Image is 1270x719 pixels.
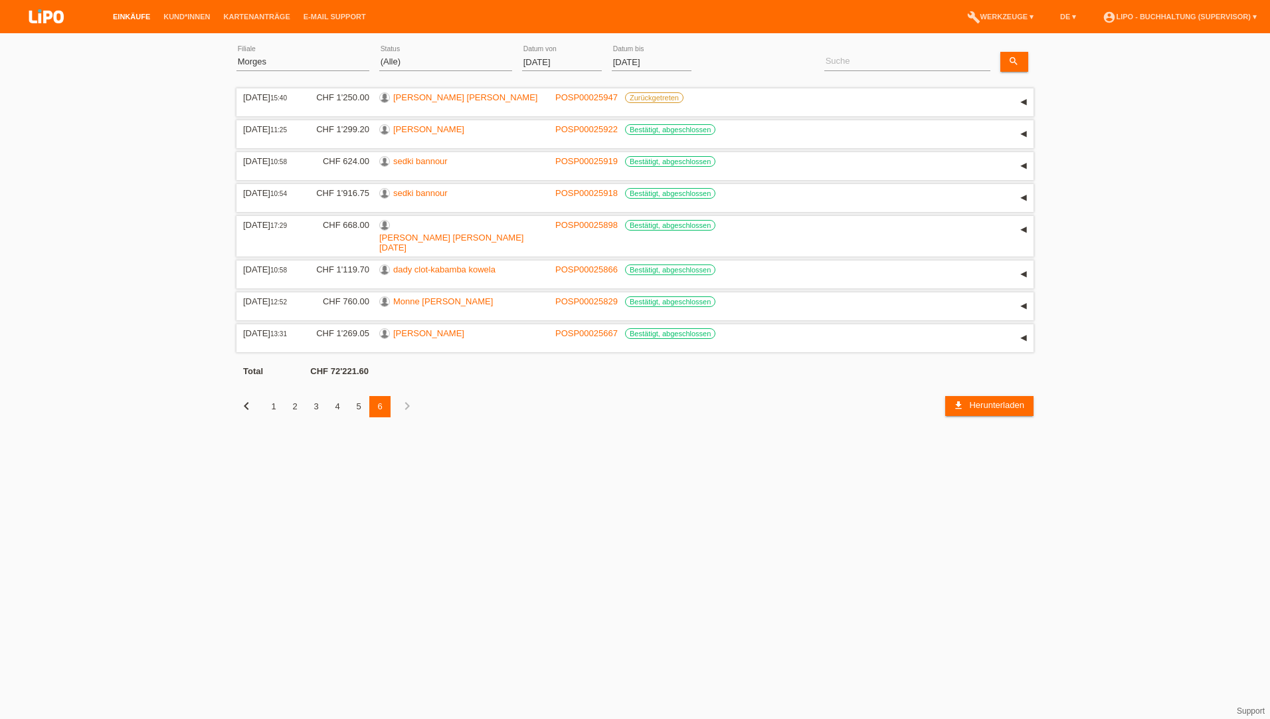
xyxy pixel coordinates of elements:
[243,264,296,274] div: [DATE]
[369,396,391,417] div: 6
[306,328,369,338] div: CHF 1'269.05
[243,188,296,198] div: [DATE]
[243,124,296,134] div: [DATE]
[960,13,1041,21] a: buildWerkzeuge ▾
[393,328,464,338] a: [PERSON_NAME]
[625,92,683,103] label: Zurückgetreten
[555,124,618,134] a: POSP00025922
[306,124,369,134] div: CHF 1'299.20
[945,396,1034,416] a: download Herunterladen
[1103,11,1116,24] i: account_circle
[379,233,523,253] a: [PERSON_NAME] [PERSON_NAME][DATE]
[625,156,715,167] label: Bestätigt, abgeschlossen
[243,156,296,166] div: [DATE]
[270,266,287,274] span: 10:58
[270,330,287,338] span: 13:31
[157,13,217,21] a: Kund*innen
[393,264,496,274] a: dady clot-kabamba kowela
[625,296,715,307] label: Bestätigt, abgeschlossen
[555,156,618,166] a: POSP00025919
[1237,706,1265,716] a: Support
[106,13,157,21] a: Einkäufe
[243,328,296,338] div: [DATE]
[306,188,369,198] div: CHF 1'916.75
[1014,296,1034,316] div: auf-/zuklappen
[625,220,715,231] label: Bestätigt, abgeschlossen
[306,156,369,166] div: CHF 624.00
[625,188,715,199] label: Bestätigt, abgeschlossen
[555,296,618,306] a: POSP00025829
[969,400,1024,410] span: Herunterladen
[306,220,369,230] div: CHF 668.00
[270,298,287,306] span: 12:52
[348,396,369,417] div: 5
[270,222,287,229] span: 17:29
[297,13,373,21] a: E-Mail Support
[555,328,618,338] a: POSP00025667
[306,396,327,417] div: 3
[625,124,715,135] label: Bestätigt, abgeschlossen
[555,188,618,198] a: POSP00025918
[1014,264,1034,284] div: auf-/zuklappen
[243,366,263,376] b: Total
[625,328,715,339] label: Bestätigt, abgeschlossen
[217,13,297,21] a: Kartenanträge
[243,92,296,102] div: [DATE]
[13,27,80,37] a: LIPO pay
[625,264,715,275] label: Bestätigt, abgeschlossen
[1014,124,1034,144] div: auf-/zuklappen
[393,92,537,102] a: [PERSON_NAME] [PERSON_NAME]
[243,220,296,230] div: [DATE]
[306,92,369,102] div: CHF 1'250.00
[284,396,306,417] div: 2
[306,264,369,274] div: CHF 1'119.70
[263,396,284,417] div: 1
[270,94,287,102] span: 15:40
[393,124,464,134] a: [PERSON_NAME]
[393,156,448,166] a: sedki bannour
[555,220,618,230] a: POSP00025898
[967,11,980,24] i: build
[393,296,493,306] a: Monne [PERSON_NAME]
[1014,188,1034,208] div: auf-/zuklappen
[555,92,618,102] a: POSP00025947
[1000,52,1028,72] a: search
[953,400,964,411] i: download
[270,126,287,134] span: 11:25
[270,158,287,165] span: 10:58
[1014,156,1034,176] div: auf-/zuklappen
[393,188,448,198] a: sedki bannour
[238,398,254,414] i: chevron_left
[555,264,618,274] a: POSP00025866
[399,398,415,414] i: chevron_right
[1053,13,1083,21] a: DE ▾
[243,296,296,306] div: [DATE]
[1096,13,1263,21] a: account_circleLIPO - Buchhaltung (Supervisor) ▾
[310,366,369,376] b: CHF 72'221.60
[1014,328,1034,348] div: auf-/zuklappen
[270,190,287,197] span: 10:54
[1008,56,1019,66] i: search
[1014,220,1034,240] div: auf-/zuklappen
[327,396,348,417] div: 4
[306,296,369,306] div: CHF 760.00
[1014,92,1034,112] div: auf-/zuklappen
